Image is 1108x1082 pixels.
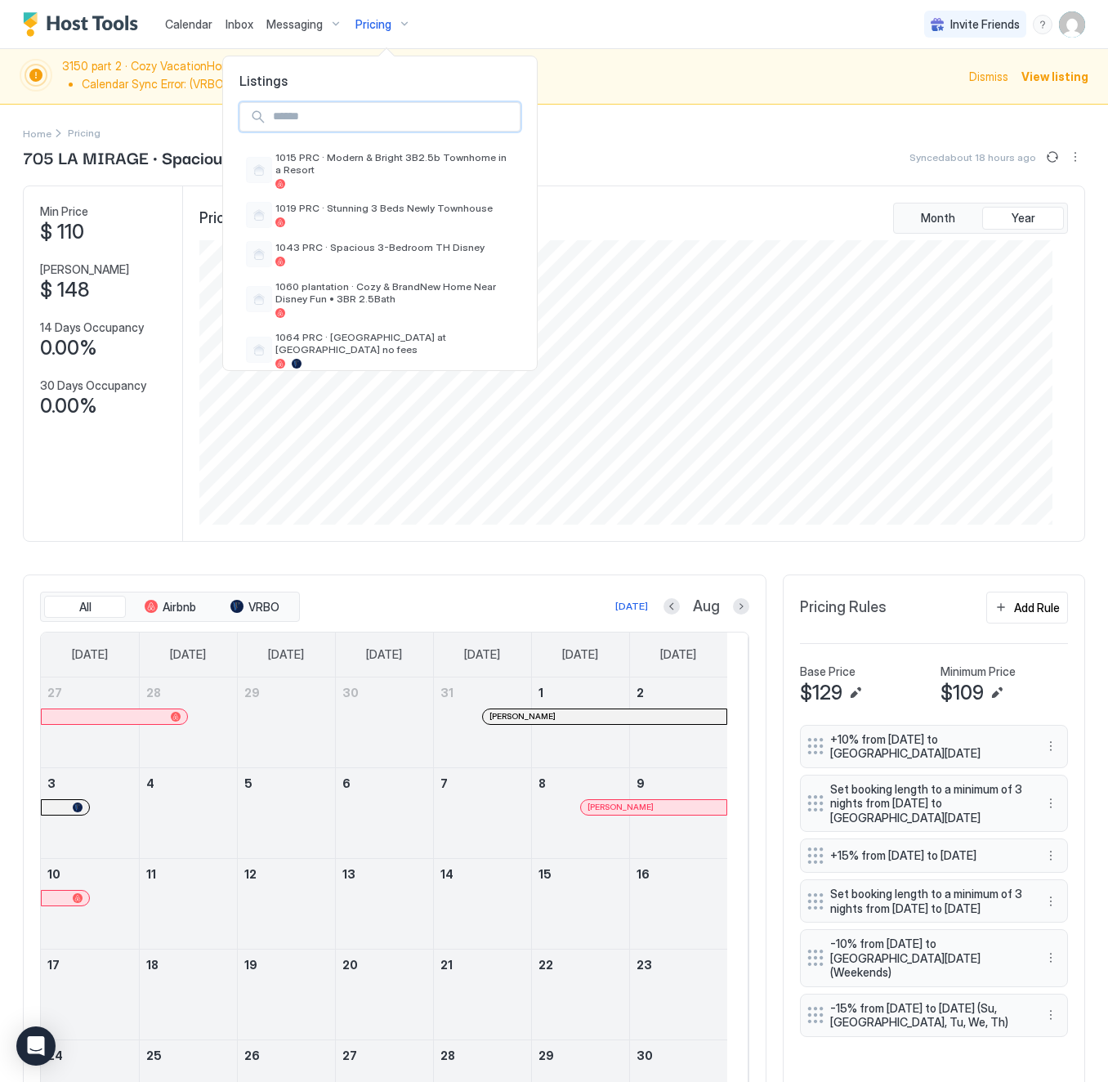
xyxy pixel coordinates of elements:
span: Listings [223,73,537,89]
span: 1015 PRC · Modern & Bright 3B2.5b Townhome in a Resort [275,151,514,176]
input: Input Field [266,103,520,131]
span: 1019 PRC · Stunning 3 Beds Newly Townhouse [275,202,514,214]
span: 1064 PRC · [GEOGRAPHIC_DATA] at [GEOGRAPHIC_DATA] no fees [275,331,514,355]
span: 1043 PRC · Spacious 3-Bedroom TH Disney [275,241,514,253]
div: Open Intercom Messenger [16,1026,56,1066]
span: 1060 plantation · Cozy & BrandNew Home Near Disney Fun • 3BR 2.5Bath [275,280,514,305]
